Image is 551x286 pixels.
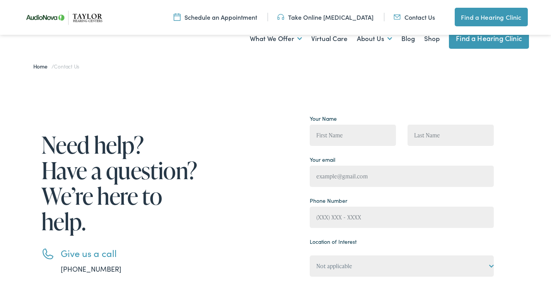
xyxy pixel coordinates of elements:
h3: Give us a call [61,248,200,259]
a: [PHONE_NUMBER] [61,264,121,274]
h1: Need help? Have a question? We’re here to help. [41,132,200,234]
label: Your email [310,156,335,164]
img: utility icon [277,13,284,21]
a: Find a Hearing Clinic [455,8,527,26]
a: Shop [424,24,440,53]
span: / [33,62,80,70]
input: (XXX) XXX - XXXX [310,207,494,228]
input: Last Name [408,125,494,146]
label: Location of Interest [310,238,357,246]
img: utility icon [174,13,181,21]
a: Find a Hearing Clinic [449,28,529,49]
a: Blog [401,24,415,53]
input: example@gmail.com [310,166,494,187]
a: Contact Us [394,13,435,21]
a: About Us [357,24,392,53]
label: Your Name [310,115,337,123]
span: Contact Us [54,62,79,70]
label: Phone Number [310,197,347,205]
a: Schedule an Appointment [174,13,257,21]
a: Home [33,62,51,70]
input: First Name [310,125,396,146]
a: Virtual Care [311,24,348,53]
img: utility icon [394,13,401,21]
a: Take Online [MEDICAL_DATA] [277,13,374,21]
a: What We Offer [250,24,302,53]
